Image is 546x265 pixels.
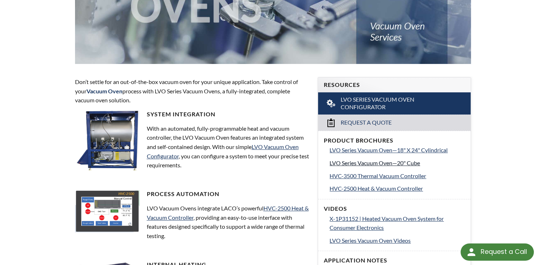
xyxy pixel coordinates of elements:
strong: Vacuum Oven [87,88,122,94]
span: Request a Quote [341,119,392,126]
p: With an automated, fully-programmable heat and vacuum controller, the LVO Vacuum Oven features an... [75,124,309,170]
div: Request a Call [461,243,534,261]
a: HVC-2500 Heat & Vacuum Controller [147,205,309,221]
a: LVO Vacuum Oven Configurator [147,143,299,159]
a: LVO Series Vacuum Oven—18" X 24" Cylindrical [330,145,465,155]
h4: Process Automation [75,190,309,198]
a: LVO Series Vacuum Oven Configurator [318,92,471,115]
p: Don’t settle for an out-of-the-box vacuum oven for your unique application. Take control of your ... [75,77,309,105]
h4: Product Brochures [324,137,465,144]
div: Request a Call [480,243,527,260]
span: HVC-2500 Heat & Vacuum Controller [330,185,423,192]
a: HVC-3500 Thermal Vacuum Controller [330,171,465,181]
h4: Resources [324,81,465,89]
span: LVO Series Vacuum Oven Videos [330,237,411,244]
img: LVO-2500.jpg [75,190,147,232]
span: HVC-3500 Thermal Vacuum Controller [330,172,426,179]
a: HVC-2500 Heat & Vacuum Controller [330,184,465,193]
a: X-1P31152 | Heated Vacuum Oven System for Consumer Electronics [330,214,465,232]
span: X-1P31152 | Heated Vacuum Oven System for Consumer Electronics [330,215,444,231]
span: LVO Series Vacuum Oven Configurator [341,96,449,111]
span: LVO Series Vacuum Oven—20" Cube [330,159,420,166]
a: Request a Quote [318,115,471,131]
h4: Application Notes [324,257,465,264]
a: LVO Series Vacuum Oven Videos [330,236,465,245]
img: LVO-H_side2.jpg [75,111,147,171]
a: LVO Series Vacuum Oven—20" Cube [330,158,465,168]
span: LVO Series Vacuum Oven—18" X 24" Cylindrical [330,147,448,153]
h4: System Integration [75,111,309,118]
img: round button [466,246,477,258]
h4: Videos [324,205,465,213]
p: LVO Vacuum Ovens integrate LACO’s powerful , providing an easy-to-use interface with features des... [75,204,309,240]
